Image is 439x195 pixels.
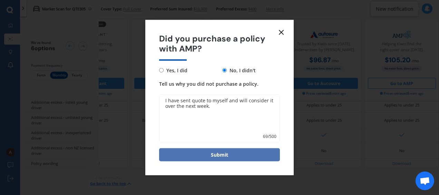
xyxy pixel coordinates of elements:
[159,148,280,161] button: Submit
[159,68,164,73] input: Yes, I did
[227,66,256,74] span: No, I didn't
[164,66,187,74] span: Yes, I did
[159,80,258,87] span: Tell us why you did not purchase a policy.
[159,94,280,142] textarea: I have sent quote to myself and will consider it over the next week.
[159,34,280,54] span: Did you purchase a policy with AMP?
[416,171,434,190] a: Open chat
[222,68,227,73] input: No, I didn't
[263,133,276,140] span: 69 / 500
